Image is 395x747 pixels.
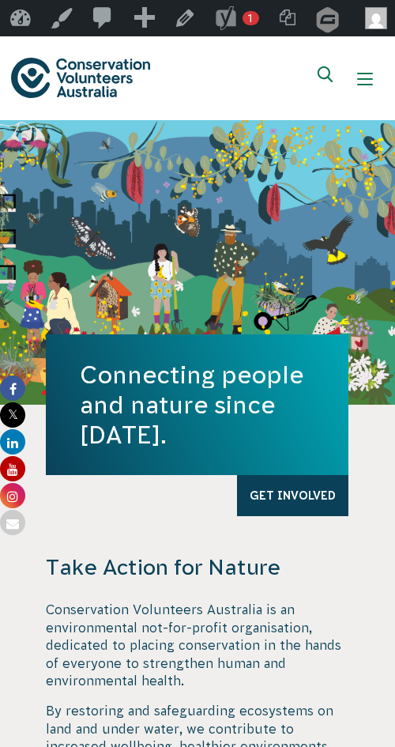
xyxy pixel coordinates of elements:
[80,360,314,450] h1: Connecting people and nature since [DATE].
[11,58,150,98] img: logo.svg
[237,475,348,516] a: Get Involved
[346,60,384,98] button: Show mobile navigation menu
[46,601,348,689] p: Conservation Volunteers Australia is an environmental not-for-profit organisation, dedicated to p...
[318,66,337,92] span: Expand search box
[46,553,348,581] h4: Take Action for Nature
[247,12,254,25] span: 1
[308,60,346,98] button: Expand search box Close search box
